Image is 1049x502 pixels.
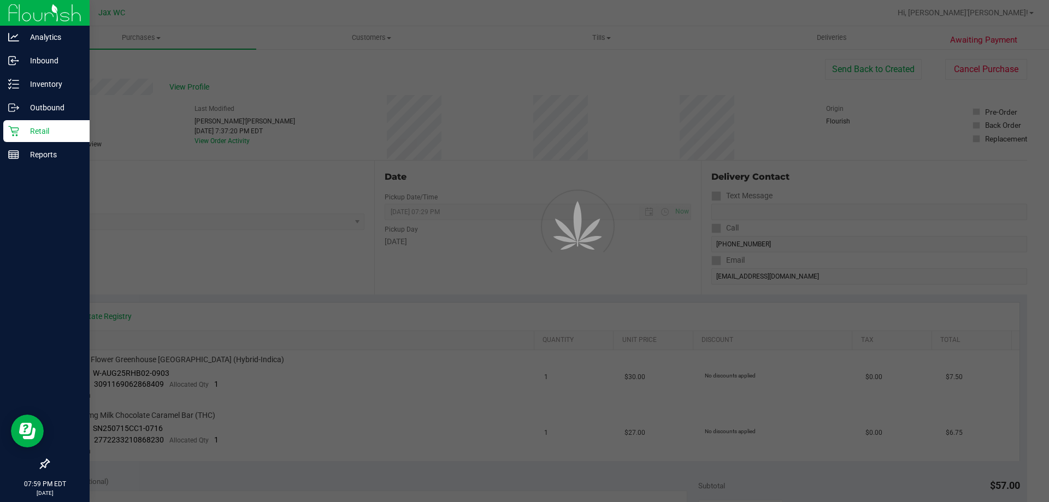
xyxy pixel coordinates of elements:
[8,102,19,113] inline-svg: Outbound
[19,54,85,67] p: Inbound
[8,79,19,90] inline-svg: Inventory
[5,489,85,497] p: [DATE]
[19,101,85,114] p: Outbound
[19,125,85,138] p: Retail
[19,31,85,44] p: Analytics
[8,55,19,66] inline-svg: Inbound
[5,479,85,489] p: 07:59 PM EDT
[8,32,19,43] inline-svg: Analytics
[19,148,85,161] p: Reports
[8,149,19,160] inline-svg: Reports
[19,78,85,91] p: Inventory
[8,126,19,137] inline-svg: Retail
[11,415,44,447] iframe: Resource center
